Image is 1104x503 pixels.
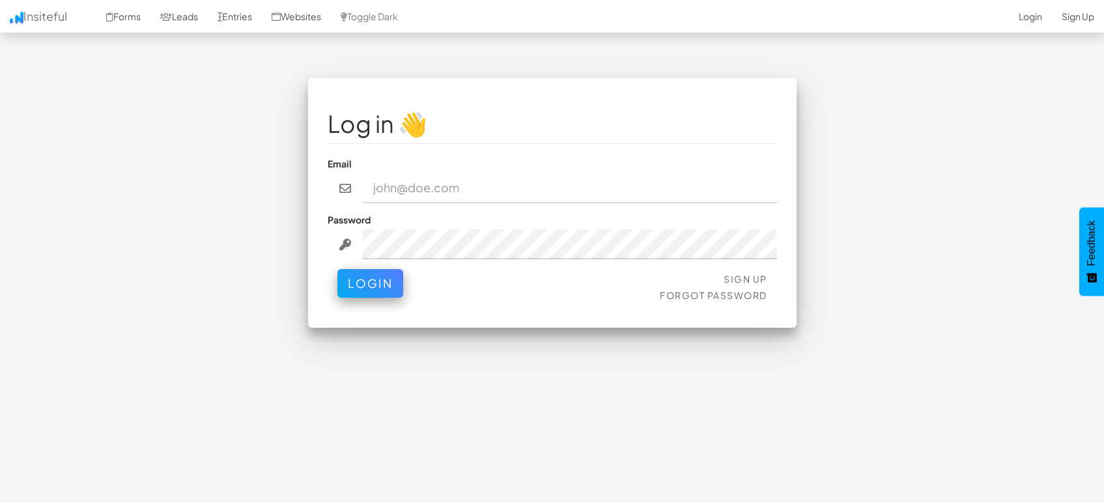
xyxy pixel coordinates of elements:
label: Password [328,213,371,226]
button: Feedback - Show survey [1079,207,1104,296]
span: Feedback [1086,220,1097,266]
a: Forgot Password [660,289,767,301]
h1: Log in 👋 [328,111,777,137]
label: Email [328,157,352,170]
input: john@doe.com [363,173,777,203]
img: icon.png [10,12,23,23]
a: Sign Up [724,273,767,285]
button: Login [337,269,403,298]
